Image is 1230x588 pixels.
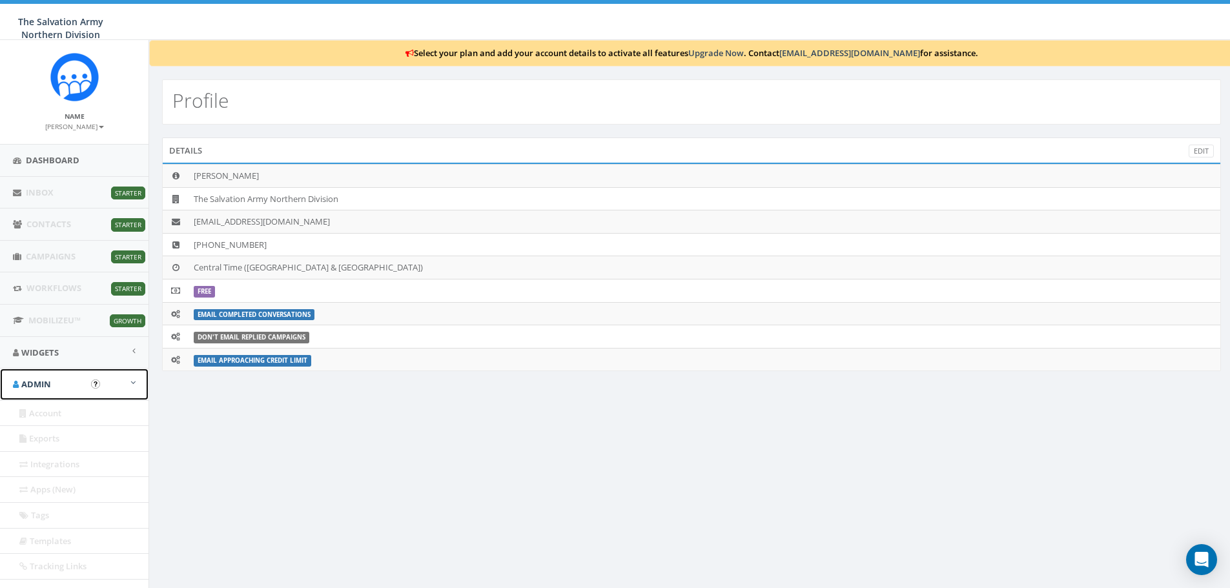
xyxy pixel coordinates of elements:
td: [PHONE_NUMBER] [189,233,1220,256]
a: [PERSON_NAME] [45,120,104,132]
div: Open Intercom Messenger [1186,544,1217,575]
small: [PERSON_NAME] [45,122,104,131]
td: [EMAIL_ADDRESS][DOMAIN_NAME] [189,210,1220,234]
label: Email Approaching Credit Limit [194,355,311,367]
div: Details [162,137,1221,163]
span: Admin [21,378,51,390]
td: [PERSON_NAME] [189,165,1220,188]
span: Dashboard [26,154,79,166]
label: Email Completed Conversations [194,309,314,321]
label: FREE [194,286,215,298]
a: Edit [1189,145,1214,158]
a: [EMAIL_ADDRESS][DOMAIN_NAME] [779,47,920,59]
img: Rally_Corp_Icon.png [50,53,99,101]
td: Central Time ([GEOGRAPHIC_DATA] & [GEOGRAPHIC_DATA]) [189,256,1220,279]
span: Starter [111,218,145,231]
h2: Profile [172,90,229,111]
span: Starter [111,187,145,199]
span: Growth [110,314,145,327]
span: Starter [111,282,145,295]
span: Widgets [21,347,59,358]
span: The Salvation Army Northern Division [18,15,103,41]
a: Upgrade Now [688,47,744,59]
td: The Salvation Army Northern Division [189,187,1220,210]
button: Open In-App Guide [91,380,100,389]
span: Starter [111,250,145,263]
small: Name [65,112,85,121]
label: Don't Email Replied Campaigns [194,332,309,343]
